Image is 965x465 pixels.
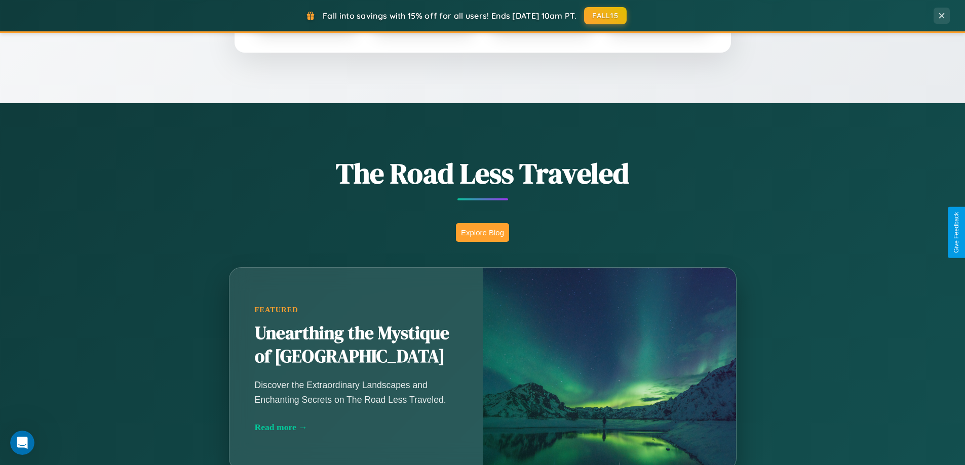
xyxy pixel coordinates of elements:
iframe: Intercom live chat [10,431,34,455]
div: Read more → [255,422,457,433]
div: Featured [255,306,457,314]
h2: Unearthing the Mystique of [GEOGRAPHIC_DATA] [255,322,457,368]
button: FALL15 [584,7,627,24]
span: Fall into savings with 15% off for all users! Ends [DATE] 10am PT. [323,11,576,21]
div: Give Feedback [953,212,960,253]
button: Explore Blog [456,223,509,242]
h1: The Road Less Traveled [179,154,787,193]
p: Discover the Extraordinary Landscapes and Enchanting Secrets on The Road Less Traveled. [255,378,457,406]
